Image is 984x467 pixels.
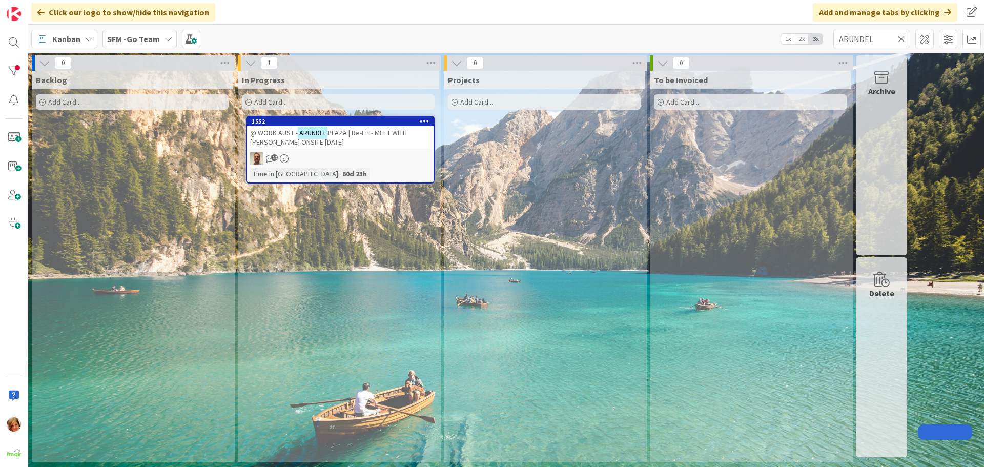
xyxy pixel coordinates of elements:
div: 1552 [252,118,434,125]
span: Backlog [36,75,67,85]
span: 12 [271,154,278,161]
div: Click our logo to show/hide this navigation [31,3,215,22]
span: 3x [809,34,823,44]
span: @ WORK AUST - [250,128,298,137]
div: 60d 23h [340,168,370,179]
span: Add Card... [254,97,287,107]
div: Archive [868,85,895,97]
span: To be Invoiced [654,75,708,85]
div: Delete [869,287,894,299]
span: 2x [795,34,809,44]
span: 1 [260,57,278,69]
span: 0 [466,57,484,69]
div: 1552@ WORK AUST -ARUNDELPLAZA | Re-Fit - MEET WITH [PERSON_NAME] ONSITE [DATE] [247,117,434,149]
img: avatar [7,446,21,460]
div: 1552 [247,117,434,126]
span: 0 [672,57,690,69]
span: Add Card... [48,97,81,107]
div: Time in [GEOGRAPHIC_DATA] [250,168,338,179]
b: SFM -Go Team [107,34,160,44]
img: Visit kanbanzone.com [7,7,21,21]
div: SD [247,152,434,165]
span: In Progress [242,75,285,85]
mark: ARUNDEL [298,127,327,138]
div: Add and manage tabs by clicking [813,3,957,22]
span: PLAZA | Re-Fit - MEET WITH [PERSON_NAME] ONSITE [DATE] [250,128,407,147]
input: Quick Filter... [833,30,910,48]
span: : [338,168,340,179]
img: KD [7,417,21,432]
span: Add Card... [460,97,493,107]
span: 1x [781,34,795,44]
a: 1552@ WORK AUST -ARUNDELPLAZA | Re-Fit - MEET WITH [PERSON_NAME] ONSITE [DATE]SDTime in [GEOGRAPH... [246,116,435,184]
span: Projects [448,75,480,85]
img: SD [250,152,263,165]
span: Add Card... [666,97,699,107]
span: 0 [54,57,72,69]
span: Kanban [52,33,80,45]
